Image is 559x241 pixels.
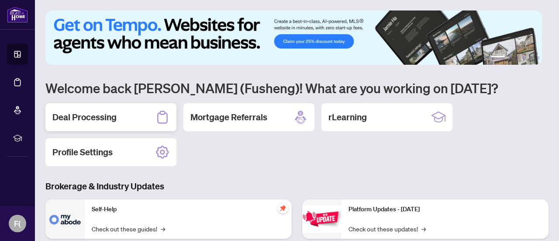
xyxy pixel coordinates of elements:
[328,111,367,123] h2: rLearning
[349,224,426,234] a: Check out these updates!→
[522,56,526,59] button: 4
[278,203,288,213] span: pushpin
[45,10,542,65] img: Slide 0
[52,146,113,158] h2: Profile Settings
[190,111,267,123] h2: Mortgage Referrals
[45,199,85,239] img: Self-Help
[302,205,342,233] img: Platform Updates - June 23, 2025
[7,7,28,23] img: logo
[349,205,542,214] p: Platform Updates - [DATE]
[92,205,285,214] p: Self-Help
[92,224,165,234] a: Check out these guides!→
[536,56,540,59] button: 6
[45,80,549,96] h1: Welcome back [PERSON_NAME] (Fusheng)! What are you working on [DATE]?
[508,56,512,59] button: 2
[491,56,505,59] button: 1
[529,56,533,59] button: 5
[14,217,21,230] span: F(
[421,224,426,234] span: →
[52,111,117,123] h2: Deal Processing
[161,224,165,234] span: →
[45,180,549,192] h3: Brokerage & Industry Updates
[515,56,519,59] button: 3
